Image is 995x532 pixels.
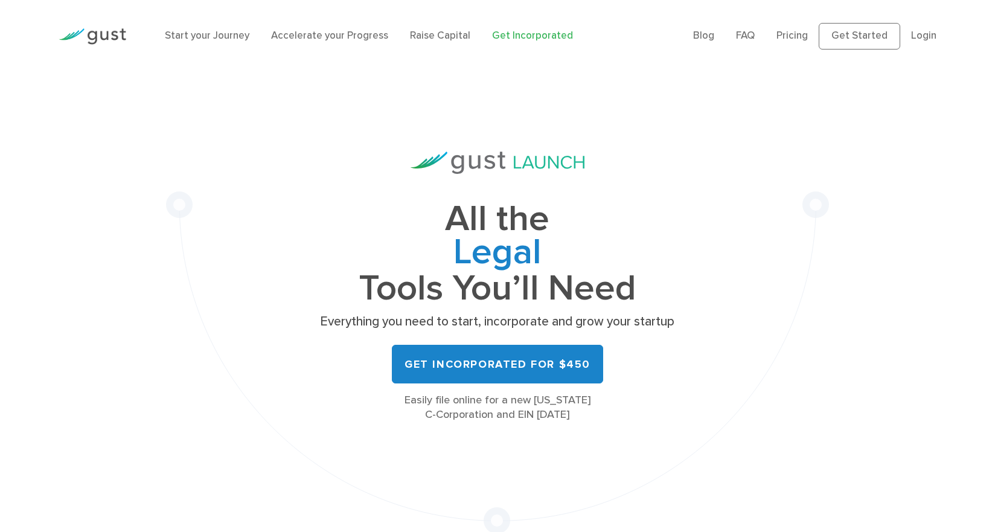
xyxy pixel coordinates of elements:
a: Start your Journey [165,30,249,42]
img: Gust Logo [59,28,126,45]
a: Raise Capital [410,30,470,42]
a: Get Incorporated [492,30,573,42]
span: Legal [316,236,679,272]
a: Pricing [776,30,808,42]
img: Gust Launch Logo [411,152,584,174]
h1: All the Tools You’ll Need [316,203,679,305]
div: Easily file online for a new [US_STATE] C-Corporation and EIN [DATE] [316,393,679,422]
a: Blog [693,30,714,42]
a: Accelerate your Progress [271,30,388,42]
p: Everything you need to start, incorporate and grow your startup [316,313,679,330]
a: Get Incorporated for $450 [392,345,603,383]
a: Get Started [819,23,900,50]
a: FAQ [736,30,755,42]
a: Login [911,30,936,42]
